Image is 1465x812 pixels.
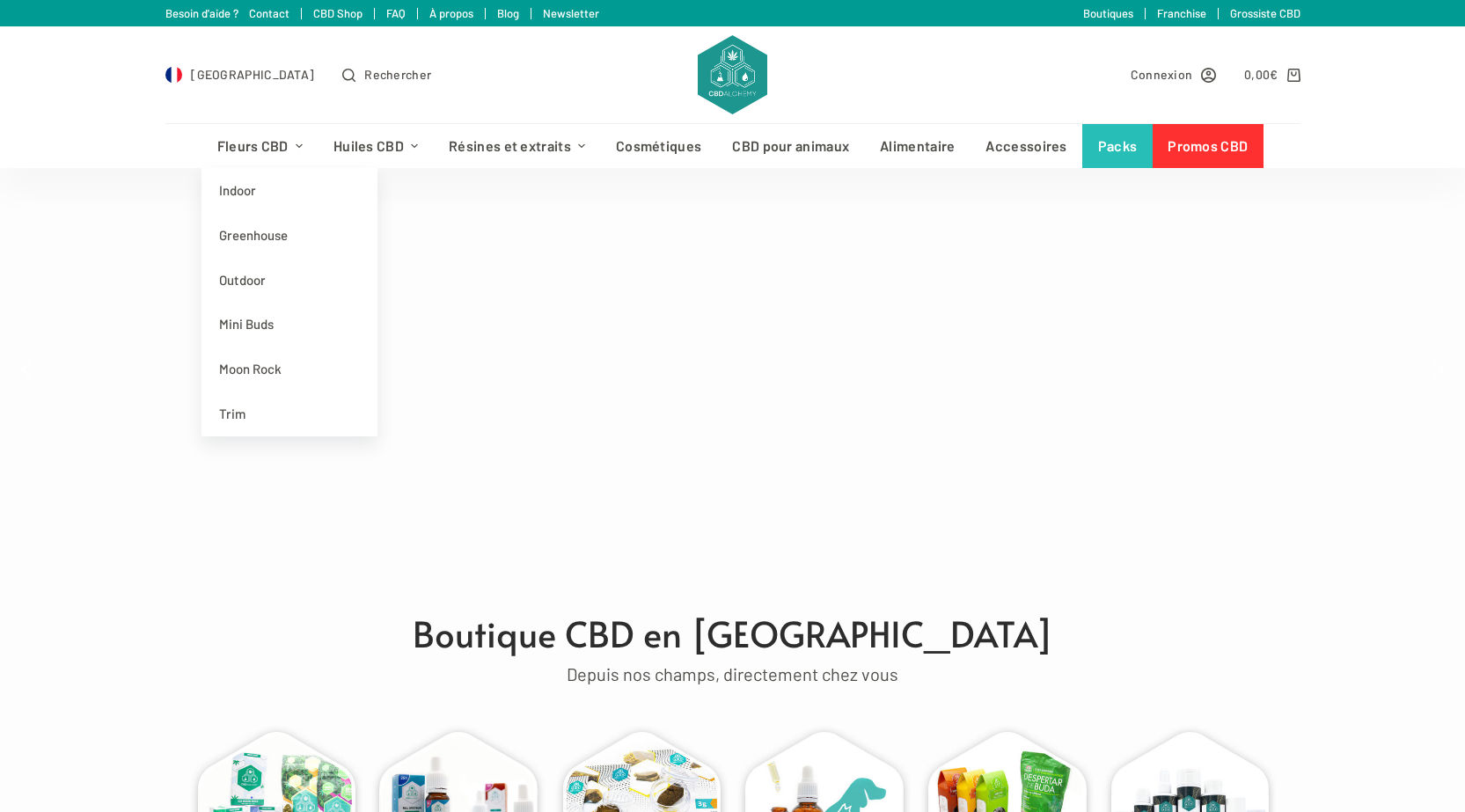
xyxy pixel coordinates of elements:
[386,6,406,20] a: FAQ
[601,124,717,168] a: Cosmétiques
[313,6,363,20] a: CBD Shop
[698,35,766,114] img: CBD Alchemy
[1270,67,1278,82] span: €
[201,302,377,347] a: Mini Buds
[165,6,289,20] a: Besoin d'aide ? Contact
[201,124,318,168] a: Fleurs CBD
[1153,124,1264,168] a: Promos CBD
[429,6,473,20] a: À propos
[13,356,41,384] img: previous arrow
[1131,64,1193,84] span: Connexion
[1083,6,1133,20] a: Boutiques
[342,64,431,84] button: Ouvrir le formulaire de recherche
[201,213,377,258] a: Greenhouse
[497,6,519,20] a: Blog
[201,124,1264,168] nav: Menu d’en-tête
[1157,6,1206,20] a: Franchise
[201,347,377,391] a: Moon Rock
[543,6,599,20] a: Newsletter
[1244,64,1300,84] a: Panier d’achat
[1230,6,1300,20] a: Grossiste CBD
[865,124,971,168] a: Alimentaire
[201,258,377,303] a: Outdoor
[174,607,1292,660] h1: Boutique CBD en [GEOGRAPHIC_DATA]
[1244,67,1278,82] bdi: 0,00
[318,124,433,168] a: Huiles CBD
[174,660,1292,689] div: Depuis nos champs, directement chez vous
[1131,64,1217,84] a: Connexion
[971,124,1082,168] a: Accessoires
[201,391,377,436] a: Trim
[717,124,865,168] a: CBD pour animaux
[364,64,431,84] span: Rechercher
[191,64,314,84] span: [GEOGRAPHIC_DATA]
[1424,356,1452,384] img: next arrow
[165,66,183,84] img: FR Flag
[165,64,315,84] a: Select Country
[201,168,377,213] a: Indoor
[434,124,601,168] a: Résines et extraits
[1082,124,1153,168] a: Packs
